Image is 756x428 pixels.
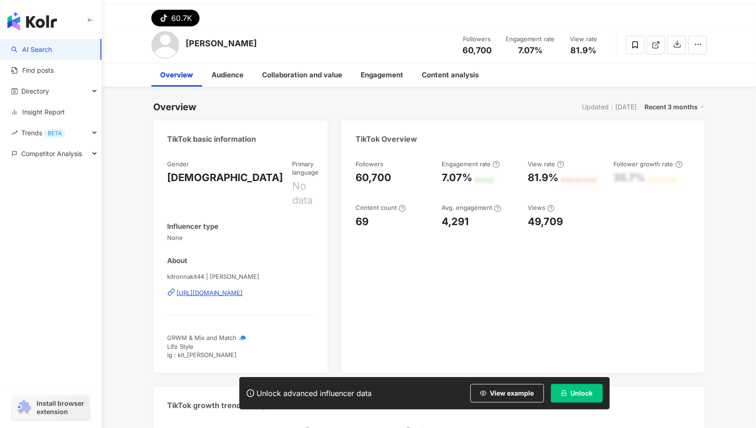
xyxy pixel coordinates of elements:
img: KOL Avatar [151,31,179,59]
div: [DEMOGRAPHIC_DATA] [168,170,283,185]
span: Directory [21,81,49,101]
div: Updated：[DATE] [582,103,637,111]
div: TikTok basic information [168,134,256,144]
div: Collaboration and value [262,69,343,81]
span: 60,700 [462,45,492,55]
a: Find posts [11,66,54,75]
div: Followers [356,160,383,168]
div: Influencer type [168,221,219,231]
span: None [168,233,314,242]
div: [PERSON_NAME] [186,38,257,49]
div: Followers [460,35,495,44]
span: Unlock [571,390,593,397]
div: View rate [566,35,601,44]
div: 60.7K [172,12,193,25]
span: View example [490,390,534,397]
div: About [168,256,188,265]
div: Content count [356,203,406,212]
div: Overview [154,101,197,113]
div: Audience [212,69,244,81]
div: Follower growth rate [614,160,683,168]
div: TikTok Overview [356,134,417,144]
div: BETA [44,129,65,138]
div: Gender [168,160,189,168]
span: lock [561,390,567,397]
span: 81.9% [571,46,597,55]
span: rise [11,130,18,136]
div: Views [528,203,555,212]
span: Install browser extension [37,399,87,416]
button: Unlock [551,384,603,403]
div: 69 [356,214,369,229]
a: chrome extensionInstall browser extension [12,395,90,420]
div: 49,709 [528,214,563,229]
div: 81.9% [528,170,558,185]
div: Primary language [293,160,319,176]
div: Engagement rate [506,35,555,44]
div: [URL][DOMAIN_NAME] [177,289,243,297]
div: Engagement rate [442,160,500,168]
span: GRWM & Mix and Match 🧢 Life Style ig : kit_[PERSON_NAME] [168,334,246,358]
div: 60,700 [356,170,391,185]
a: Insight Report [11,107,65,117]
div: Overview [161,69,194,81]
div: Unlock advanced influencer data [257,389,372,398]
span: 7.07% [518,46,543,55]
button: 60.7K [151,10,200,26]
div: Engagement [361,69,404,81]
div: Avg. engagement [442,203,501,212]
img: chrome extension [15,400,32,415]
div: 4,291 [442,214,469,229]
div: Recent 3 months [645,101,705,113]
a: [URL][DOMAIN_NAME] [168,289,314,297]
div: 7.07% [442,170,472,185]
span: Trends [21,122,65,143]
button: View example [470,384,544,403]
div: View rate [528,160,564,168]
span: kitronnakit44 | [PERSON_NAME] [168,272,314,281]
a: searchAI Search [11,45,52,54]
img: logo [7,12,57,31]
div: No data [293,179,319,208]
div: Content analysis [422,69,479,81]
span: Competitor Analysis [21,143,82,164]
